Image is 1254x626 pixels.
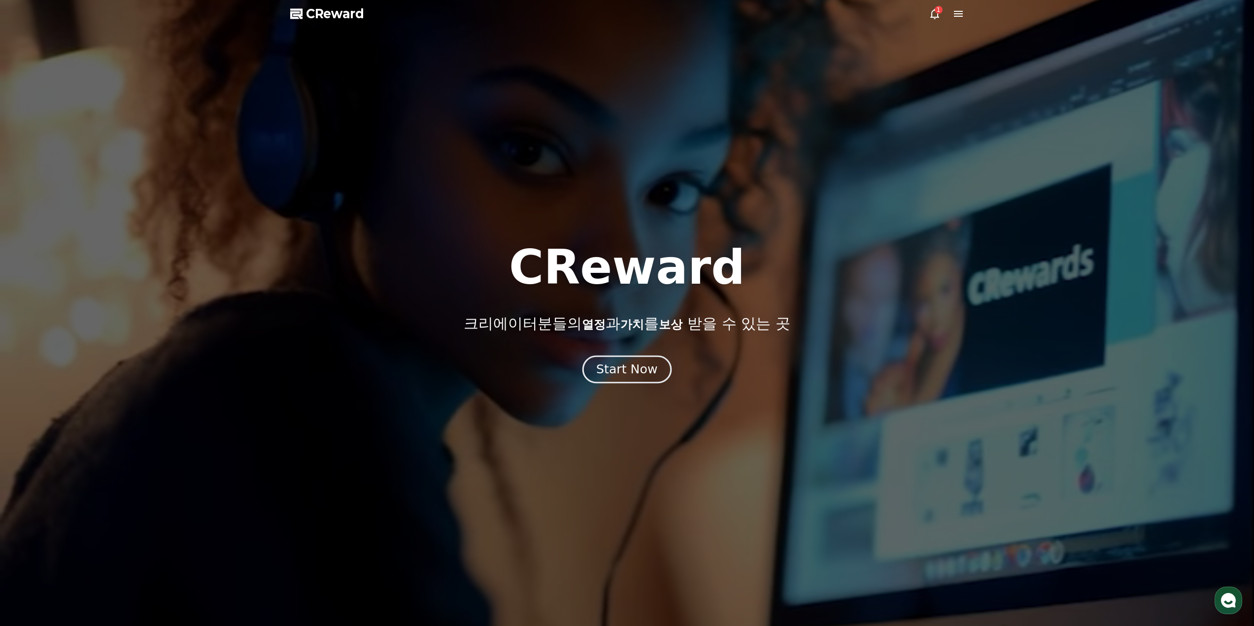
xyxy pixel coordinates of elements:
[90,328,102,335] span: 대화
[65,312,127,337] a: 대화
[306,6,364,22] span: CReward
[935,6,943,14] div: 1
[509,244,745,291] h1: CReward
[3,312,65,337] a: 홈
[596,361,657,378] div: Start Now
[31,327,37,335] span: 홈
[464,315,790,332] p: 크리에이터분들의 과 를 받을 수 있는 곳
[127,312,189,337] a: 설정
[620,318,644,331] span: 가치
[584,366,670,375] a: Start Now
[152,327,164,335] span: 설정
[659,318,682,331] span: 보상
[290,6,364,22] a: CReward
[929,8,941,20] a: 1
[582,318,606,331] span: 열정
[582,355,672,383] button: Start Now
